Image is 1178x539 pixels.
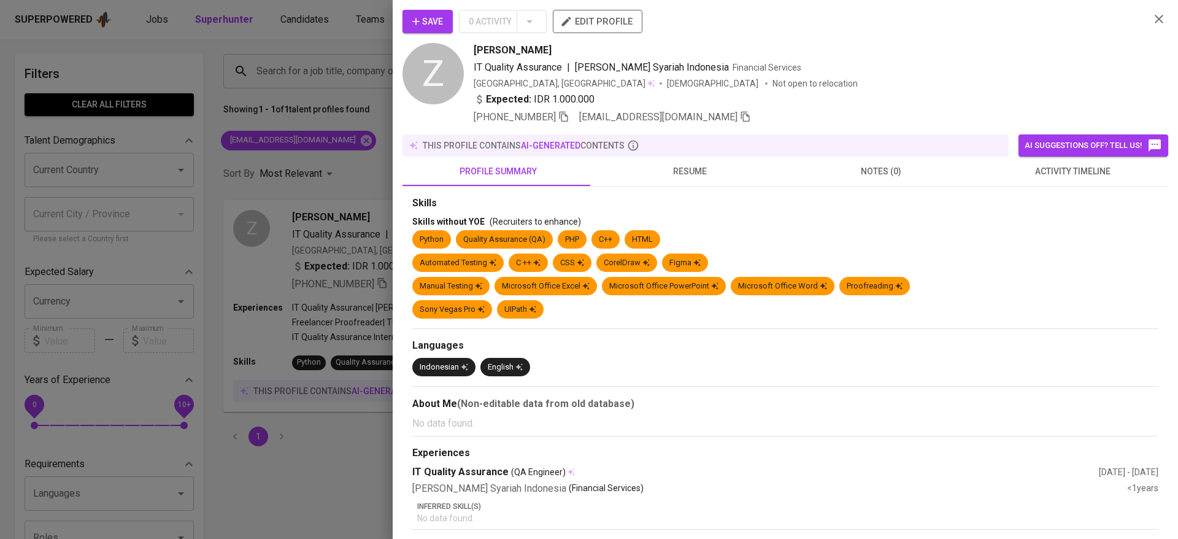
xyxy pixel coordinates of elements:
span: | [567,60,570,75]
button: edit profile [553,10,642,33]
div: IDR 1.000.000 [474,92,595,107]
div: [PERSON_NAME] Syariah Indonesia [412,482,1127,496]
span: (Recruiters to enhance) [490,217,581,227]
span: resume [601,164,778,179]
div: [DATE] - [DATE] [1099,466,1158,478]
div: <1 years [1127,482,1158,496]
div: C ++ [516,257,541,269]
div: Z [402,43,464,104]
b: Expected: [486,92,531,107]
button: AI suggestions off? Tell us! [1018,134,1168,157]
div: Skills [412,196,1158,211]
div: Microsoft Office PowerPoint [609,281,718,292]
div: Sony Vegas Pro [420,304,485,316]
div: Python [420,234,444,246]
div: UIPath [504,304,536,316]
button: Save [402,10,453,33]
span: profile summary [410,164,587,179]
div: C++ [599,234,612,246]
span: AI suggestions off? Tell us! [1025,138,1162,153]
span: Skills without YOE [412,217,485,227]
span: [PHONE_NUMBER] [474,111,556,123]
div: CSS [560,257,584,269]
div: Figma [669,257,701,269]
div: About Me [412,397,1158,411]
span: edit profile [563,14,633,29]
div: Automated Testing [420,257,496,269]
div: HTML [632,234,653,246]
div: PHP [565,234,579,246]
p: Inferred Skill(s) [417,501,1158,512]
p: this profile contains contents [423,139,625,152]
div: Microsoft Office Excel [502,281,590,292]
span: IT Quality Assurance [474,61,562,73]
div: IT Quality Assurance [412,465,1099,479]
span: Financial Services [733,63,801,72]
div: [GEOGRAPHIC_DATA], [GEOGRAPHIC_DATA] [474,77,655,90]
div: Microsoft Office Word [738,281,827,292]
p: No data found. [412,416,1158,431]
p: No data found. [417,512,1158,524]
div: Indonesian [420,362,468,373]
div: English [488,362,523,373]
a: edit profile [553,16,642,26]
span: Save [412,14,443,29]
span: [DEMOGRAPHIC_DATA] [667,77,760,90]
b: (Non-editable data from old database) [457,398,634,409]
span: notes (0) [793,164,969,179]
div: CorelDraw [604,257,650,269]
span: [EMAIL_ADDRESS][DOMAIN_NAME] [579,111,737,123]
div: Languages [412,339,1158,353]
div: Proofreading [847,281,903,292]
div: Quality Assurance (QA) [463,234,545,246]
p: Not open to relocation [772,77,858,90]
div: Experiences [412,446,1158,460]
span: [PERSON_NAME] Syariah Indonesia [575,61,729,73]
p: (Financial Services) [569,482,644,496]
span: (QA Engineer) [511,466,566,478]
span: AI-generated [521,141,580,150]
div: Manual Testing [420,281,482,292]
span: [PERSON_NAME] [474,43,552,58]
span: activity timeline [984,164,1161,179]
